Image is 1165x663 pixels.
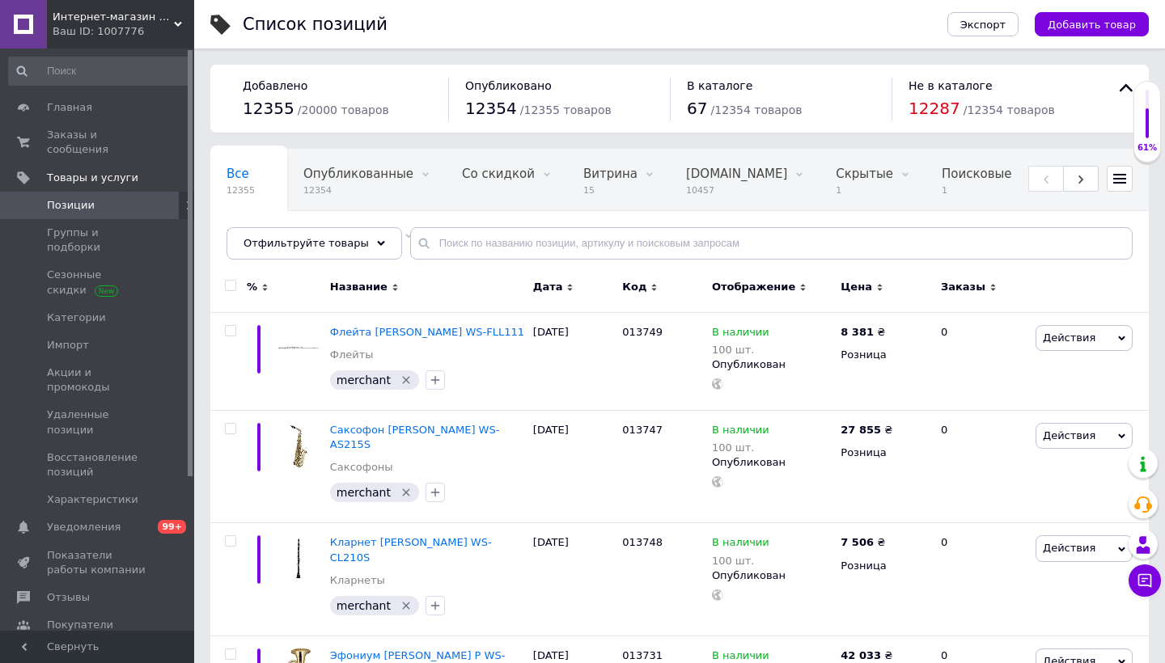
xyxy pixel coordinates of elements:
[686,167,787,181] span: [DOMAIN_NAME]
[583,167,638,181] span: Витрина
[712,326,769,343] span: В наличии
[330,573,385,588] a: Кларнеты
[47,198,95,213] span: Позиции
[303,184,413,196] span: 12354
[841,348,927,362] div: Розница
[337,486,391,499] span: merchant
[841,326,874,338] b: 8 381
[533,280,563,294] span: Дата
[1035,12,1149,36] button: Добавить товар
[47,590,90,605] span: Отзывы
[712,280,795,294] span: Отображение
[1048,19,1136,31] span: Добавить товар
[47,268,150,297] span: Сезонные скидки
[244,237,369,249] span: Отфильтруйте товары
[47,171,138,185] span: Товары и услуги
[687,99,707,118] span: 67
[909,79,993,92] span: Не в каталоге
[465,79,552,92] span: Опубликовано
[247,280,257,294] span: %
[227,228,396,243] span: Поисковые запросы не д...
[47,408,150,437] span: Удаленные позиции
[47,618,113,632] span: Покупатели
[210,211,429,272] div: Поисковые запросы не добавлены
[841,559,927,573] div: Розница
[47,338,89,353] span: Импорт
[1134,142,1160,154] div: 61%
[275,535,322,582] img: Кларнет Stagg WS-CL210S
[47,450,150,479] span: Восстановление позиций
[47,520,121,534] span: Уведомления
[841,423,892,437] div: ₴
[400,599,413,612] svg: Удалить метку
[931,312,1032,410] div: 0
[836,167,893,181] span: Скрытые
[622,326,663,338] span: 013749
[275,423,322,470] img: Саксофон Stagg WS-AS215S
[926,150,1144,211] div: Поисковые запросы не добавлены
[47,226,150,255] span: Группы и подборки
[841,536,874,548] b: 7 506
[330,280,388,294] span: Название
[47,310,106,325] span: Категории
[1043,542,1095,554] span: Действия
[243,99,294,118] span: 12355
[712,536,769,553] span: В наличии
[529,312,619,410] div: [DATE]
[465,99,517,118] span: 12354
[400,374,413,386] svg: Удалить метку
[400,486,413,499] svg: Удалить метку
[686,184,787,196] span: 10457
[622,649,663,661] span: 013731
[1043,429,1095,441] span: Действия
[841,424,881,436] b: 27 855
[158,520,186,534] span: 99+
[330,536,492,563] a: Кларнет [PERSON_NAME] WS-CL210S
[1043,331,1095,344] span: Действия
[622,536,663,548] span: 013748
[583,184,638,196] span: 15
[712,344,769,356] div: 100 шт.
[330,326,524,338] a: Флейта [PERSON_NAME] WS-FLL111
[227,184,255,196] span: 12355
[410,227,1133,260] input: Поиск по названию позиции, артикулу и поисковым запросам
[529,523,619,636] div: [DATE]
[942,167,1112,181] span: Поисковые запросы не д...
[841,325,885,340] div: ₴
[841,535,885,550] div: ₴
[622,424,663,436] span: 013747
[303,167,413,181] span: Опубликованные
[47,100,92,115] span: Главная
[931,410,1032,523] div: 0
[841,280,872,294] span: Цена
[47,548,150,577] span: Показатели работы компании
[330,460,393,475] a: Саксофоны
[947,12,1019,36] button: Экспорт
[622,280,646,294] span: Код
[1129,564,1161,597] button: Чат с покупателем
[330,348,374,362] a: Флейты
[243,16,388,33] div: Список позиций
[712,568,832,583] div: Опубликован
[712,357,832,372] div: Опубликован
[942,184,1112,196] span: 1
[964,103,1055,116] span: / 12354 товаров
[337,599,391,612] span: merchant
[337,374,391,386] span: merchant
[529,410,619,523] div: [DATE]
[47,492,138,507] span: Характеристики
[243,79,307,92] span: Добавлено
[711,103,803,116] span: / 12354 товаров
[47,365,150,395] span: Акции и промокоды
[960,19,1006,31] span: Экспорт
[53,24,194,39] div: Ваш ID: 1007776
[520,103,612,116] span: / 12355 товаров
[687,79,752,92] span: В каталоге
[712,455,832,470] div: Опубликован
[462,167,535,181] span: Со скидкой
[227,167,249,181] span: Все
[275,325,322,372] img: Флейта Stagg WS-FLL111
[53,10,174,24] span: Интернет-магазин "Master sound"
[330,424,500,450] a: Саксофон [PERSON_NAME] WS-AS215S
